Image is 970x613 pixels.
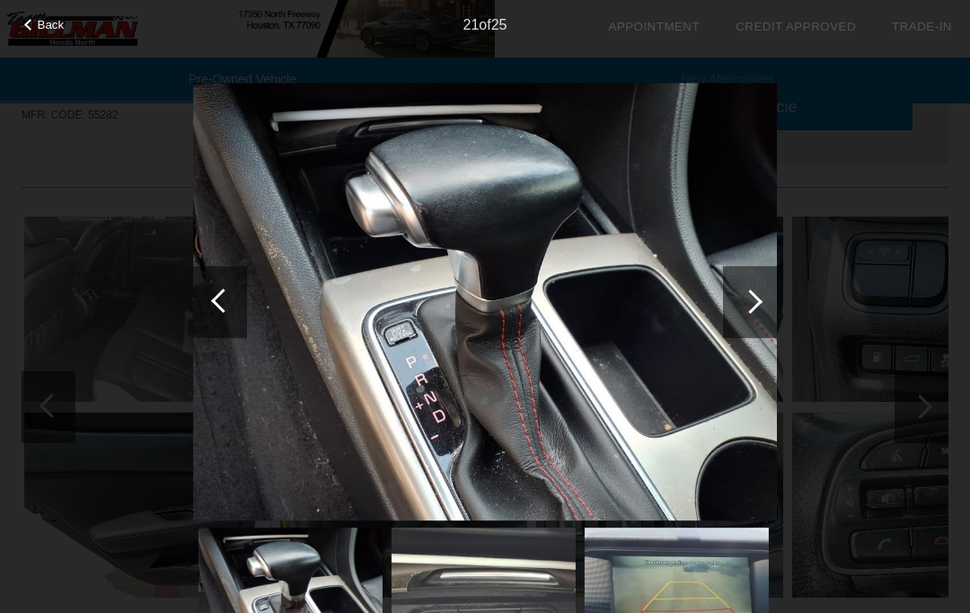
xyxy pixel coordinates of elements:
[736,20,856,33] a: Credit Approved
[892,20,952,33] a: Trade-In
[193,83,777,521] img: image.aspx
[463,17,480,32] span: 21
[491,17,507,32] span: 25
[38,18,65,31] span: Back
[608,20,700,33] a: Appointment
